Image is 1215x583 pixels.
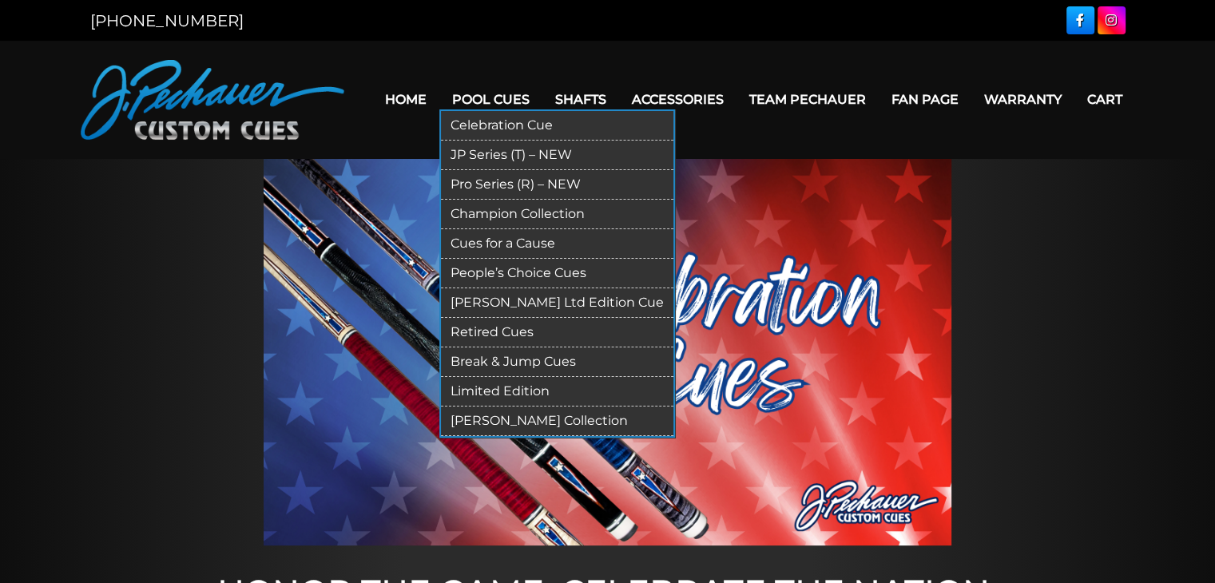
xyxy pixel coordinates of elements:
[441,288,673,318] a: [PERSON_NAME] Ltd Edition Cue
[441,377,673,407] a: Limited Edition
[542,79,619,120] a: Shafts
[441,229,673,259] a: Cues for a Cause
[439,79,542,120] a: Pool Cues
[441,259,673,288] a: People’s Choice Cues
[441,200,673,229] a: Champion Collection
[441,170,673,200] a: Pro Series (R) – NEW
[619,79,737,120] a: Accessories
[441,141,673,170] a: JP Series (T) – NEW
[1074,79,1135,120] a: Cart
[372,79,439,120] a: Home
[737,79,879,120] a: Team Pechauer
[81,60,344,140] img: Pechauer Custom Cues
[441,347,673,377] a: Break & Jump Cues
[441,318,673,347] a: Retired Cues
[441,111,673,141] a: Celebration Cue
[879,79,971,120] a: Fan Page
[971,79,1074,120] a: Warranty
[90,11,244,30] a: [PHONE_NUMBER]
[441,407,673,436] a: [PERSON_NAME] Collection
